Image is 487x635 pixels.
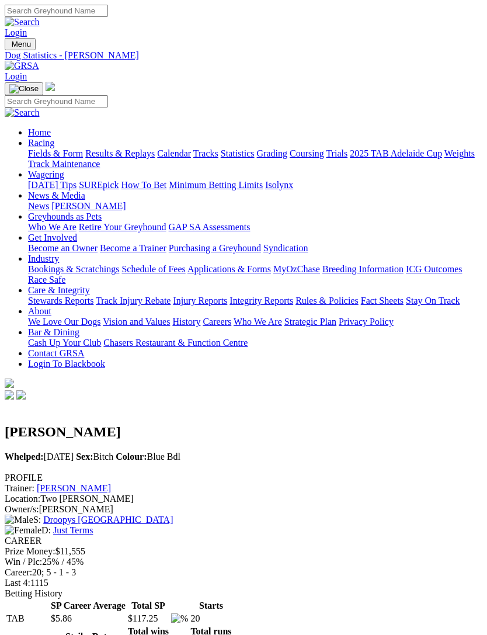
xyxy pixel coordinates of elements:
[28,169,64,179] a: Wagering
[5,494,40,504] span: Location:
[28,338,101,348] a: Cash Up Your Club
[5,71,27,81] a: Login
[263,243,308,253] a: Syndication
[51,201,126,211] a: [PERSON_NAME]
[5,61,39,71] img: GRSA
[28,317,100,327] a: We Love Our Dogs
[5,82,43,95] button: Toggle navigation
[273,264,320,274] a: MyOzChase
[103,338,248,348] a: Chasers Restaurant & Function Centre
[5,95,108,107] input: Search
[28,296,93,306] a: Stewards Reports
[5,557,482,567] div: 25% / 45%
[28,222,482,233] div: Greyhounds as Pets
[43,515,173,525] a: Droopys [GEOGRAPHIC_DATA]
[5,494,482,504] div: Two [PERSON_NAME]
[103,317,170,327] a: Vision and Values
[169,243,261,253] a: Purchasing a Greyhound
[221,148,255,158] a: Statistics
[28,148,83,158] a: Fields & Form
[79,180,119,190] a: SUREpick
[5,504,482,515] div: [PERSON_NAME]
[5,515,41,525] span: S:
[5,17,40,27] img: Search
[5,525,41,536] img: Female
[28,180,76,190] a: [DATE] Tips
[28,211,102,221] a: Greyhounds as Pets
[28,275,65,284] a: Race Safe
[5,5,108,17] input: Search
[5,38,36,50] button: Toggle navigation
[28,201,49,211] a: News
[127,613,169,624] td: $117.25
[28,306,51,316] a: About
[96,296,171,306] a: Track Injury Rebate
[28,138,54,148] a: Racing
[100,243,166,253] a: Become a Trainer
[339,317,394,327] a: Privacy Policy
[28,127,51,137] a: Home
[28,264,119,274] a: Bookings & Scratchings
[37,483,111,493] a: [PERSON_NAME]
[295,296,359,306] a: Rules & Policies
[290,148,324,158] a: Coursing
[79,222,166,232] a: Retire Your Greyhound
[193,148,218,158] a: Tracks
[5,452,74,461] span: [DATE]
[444,148,475,158] a: Weights
[28,285,90,295] a: Care & Integrity
[9,84,39,93] img: Close
[127,600,169,612] th: Total SP
[28,148,482,169] div: Racing
[5,473,482,483] div: PROFILE
[171,613,188,624] img: %
[326,148,347,158] a: Trials
[5,50,482,61] a: Dog Statistics - [PERSON_NAME]
[28,359,105,369] a: Login To Blackbook
[203,317,231,327] a: Careers
[5,546,482,557] div: $11,555
[234,317,282,327] a: Who We Are
[28,190,85,200] a: News & Media
[406,296,460,306] a: Stay On Track
[322,264,403,274] a: Breeding Information
[5,557,42,567] span: Win / Plc:
[50,600,126,612] th: SP Career Average
[406,264,462,274] a: ICG Outcomes
[46,82,55,91] img: logo-grsa-white.png
[5,588,482,599] div: Betting History
[28,338,482,348] div: Bar & Dining
[187,264,271,274] a: Applications & Forms
[169,180,263,190] a: Minimum Betting Limits
[350,148,442,158] a: 2025 TAB Adelaide Cup
[5,483,34,493] span: Trainer:
[5,536,482,546] div: CAREER
[28,348,84,358] a: Contact GRSA
[284,317,336,327] a: Strategic Plan
[5,390,14,400] img: facebook.svg
[229,296,293,306] a: Integrity Reports
[173,296,227,306] a: Injury Reports
[28,233,77,242] a: Get Involved
[76,452,113,461] span: Bitch
[116,452,147,461] b: Colour:
[5,424,482,440] h2: [PERSON_NAME]
[157,148,191,158] a: Calendar
[28,327,79,337] a: Bar & Dining
[28,222,76,232] a: Who We Are
[169,222,251,232] a: GAP SA Assessments
[257,148,287,158] a: Grading
[76,452,93,461] b: Sex:
[5,578,30,588] span: Last 4:
[28,254,59,263] a: Industry
[28,201,482,211] div: News & Media
[190,613,232,624] td: 20
[16,390,26,400] img: twitter.svg
[361,296,403,306] a: Fact Sheets
[172,317,200,327] a: History
[6,613,49,624] td: TAB
[28,159,100,169] a: Track Maintenance
[190,600,232,612] th: Starts
[5,567,482,578] div: 20; 5 - 1 - 3
[116,452,180,461] span: Blue Bdl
